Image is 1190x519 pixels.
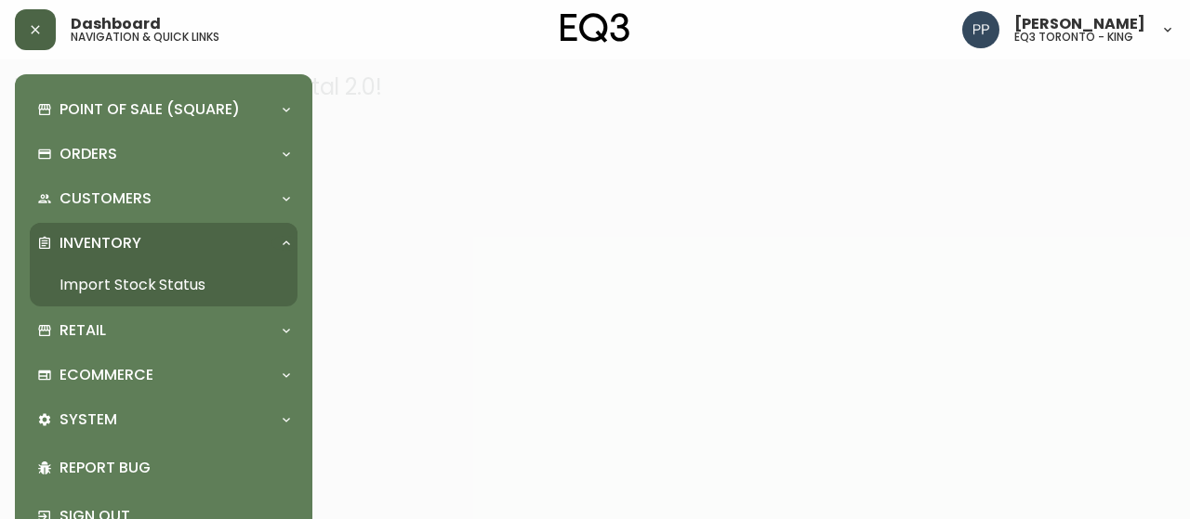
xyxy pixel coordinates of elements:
p: Point of Sale (Square) [59,99,240,120]
p: Retail [59,320,106,341]
div: Point of Sale (Square) [30,89,297,130]
div: Customers [30,178,297,219]
img: 93ed64739deb6bac3372f15ae91c6632 [962,11,999,48]
p: Ecommerce [59,365,153,385]
span: [PERSON_NAME] [1014,17,1145,32]
span: Dashboard [71,17,161,32]
h5: navigation & quick links [71,32,219,43]
p: System [59,409,117,430]
div: Inventory [30,223,297,264]
img: logo [561,13,629,43]
div: Retail [30,310,297,351]
p: Report Bug [59,458,290,478]
p: Inventory [59,233,141,253]
div: Report Bug [30,444,297,492]
a: Import Stock Status [30,264,297,306]
p: Orders [59,144,117,164]
div: System [30,399,297,440]
div: Orders [30,134,297,175]
p: Customers [59,188,152,209]
div: Ecommerce [30,355,297,396]
h5: eq3 toronto - king [1014,32,1133,43]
